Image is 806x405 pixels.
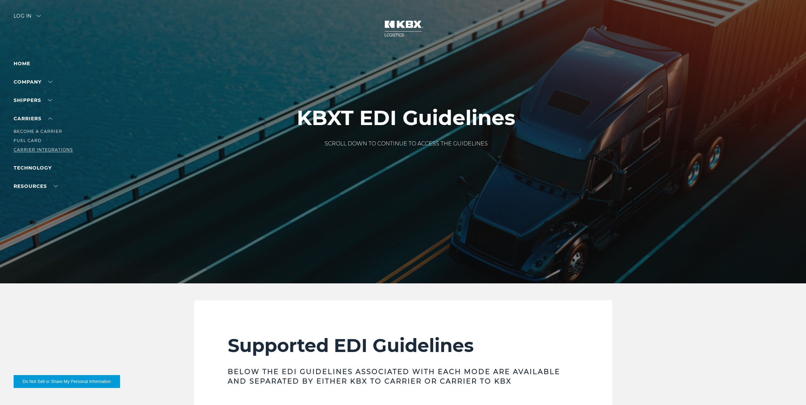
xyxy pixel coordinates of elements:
[297,106,516,129] h1: KBXT EDI Guidelines
[14,79,52,85] a: Company
[14,129,62,134] a: Become a Carrier
[228,367,578,386] h3: Below the EDI Guidelines associated with each mode are available and separated by either KBX to C...
[14,147,73,152] a: Carrier Integrations
[14,165,52,171] a: Technology
[772,372,806,405] iframe: Chat Widget
[228,334,578,357] h2: Supported EDI Guidelines
[14,116,52,122] a: Carriers
[14,97,52,103] a: SHIPPERS
[37,15,41,17] img: arrow
[14,183,58,189] a: RESOURCES
[14,60,30,67] a: Home
[14,138,41,143] a: Fuel Card
[378,14,429,43] img: kbx logo
[14,14,41,23] div: Log in
[297,140,516,148] p: SCROLL DOWN TO CONTINUE TO ACCESS THE GUIDELINES
[14,375,120,388] button: Do Not Sell or Share My Personal Information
